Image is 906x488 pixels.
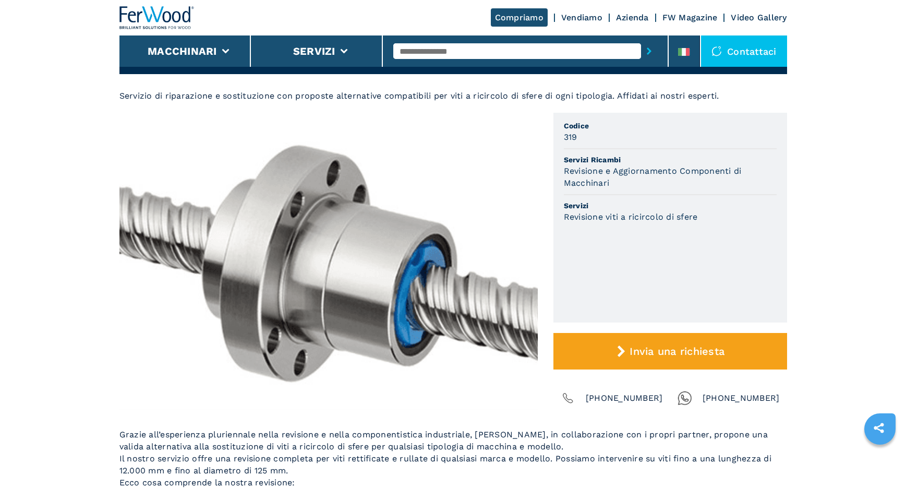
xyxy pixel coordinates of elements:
img: Revisione viti a ricircolo di sfere [119,113,538,410]
img: Whatsapp [678,391,692,406]
a: Video Gallery [731,13,787,22]
h3: 319 [564,131,577,143]
span: [PHONE_NUMBER] [703,391,780,406]
a: FW Magazine [662,13,718,22]
img: Phone [561,391,575,406]
img: Contattaci [711,46,722,56]
button: Servizi [293,45,335,57]
button: Invia una richiesta [553,333,787,370]
span: Servizi [564,200,777,211]
span: Codice [564,121,777,131]
a: Azienda [616,13,649,22]
span: Grazie all’esperienza pluriennale nella revisione e nella componentistica industriale, [PERSON_NA... [119,430,771,487]
span: Servizi Ricambi [564,154,777,165]
iframe: Chat [862,441,898,480]
button: submit-button [641,39,657,63]
span: Servizio di riparazione e sostituzione con proposte alternative compatibili per viti a ricircolo ... [119,91,719,101]
a: Vendiamo [561,13,602,22]
div: Contattaci [701,35,787,67]
h3: Revisione e Aggiornamento Componenti di Macchinari [564,165,777,189]
h3: Revisione viti a ricircolo di sfere [564,211,698,223]
span: [PHONE_NUMBER] [586,391,663,406]
a: sharethis [866,415,892,441]
span: Invia una richiesta [630,345,724,358]
button: Macchinari [148,45,217,57]
img: Ferwood [119,6,195,29]
a: Compriamo [491,8,548,27]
